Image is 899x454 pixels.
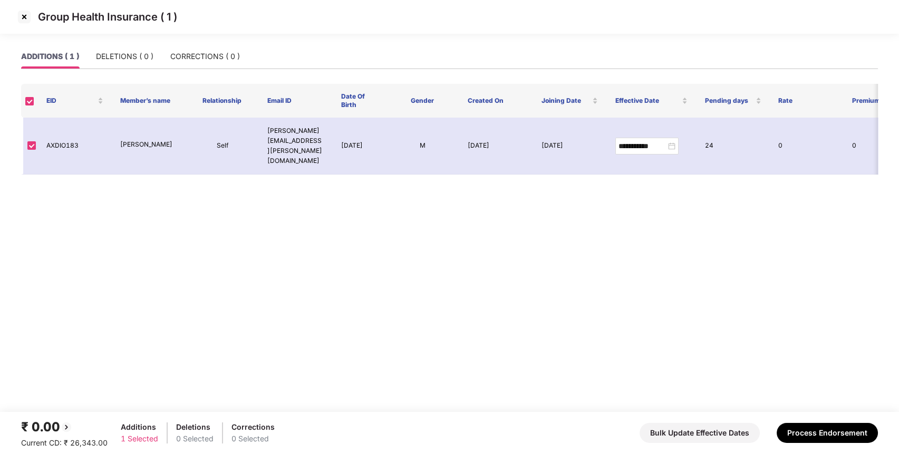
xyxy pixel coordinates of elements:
div: DELETIONS ( 0 ) [96,51,153,62]
div: 0 Selected [231,433,275,445]
img: svg+xml;base64,PHN2ZyBpZD0iQmFjay0yMHgyMCIgeG1sbnM9Imh0dHA6Ly93d3cudzMub3JnLzIwMDAvc3ZnIiB3aWR0aD... [60,421,73,433]
span: Joining Date [542,96,591,105]
span: Effective Date [615,96,680,105]
th: Joining Date [533,84,607,118]
td: [PERSON_NAME][EMAIL_ADDRESS][PERSON_NAME][DOMAIN_NAME] [259,118,333,175]
th: Created On [459,84,533,118]
div: ADDITIONS ( 1 ) [21,51,79,62]
div: ₹ 0.00 [21,417,108,437]
button: Bulk Update Effective Dates [640,423,760,443]
th: Email ID [259,84,333,118]
th: Rate [770,84,844,118]
img: svg+xml;base64,PHN2ZyBpZD0iQ3Jvc3MtMzJ4MzIiIHhtbG5zPSJodHRwOi8vd3d3LnczLm9yZy8yMDAwL3N2ZyIgd2lkdG... [16,8,33,25]
p: [PERSON_NAME] [120,140,177,150]
div: Additions [121,421,158,433]
div: 0 Selected [176,433,214,445]
td: [DATE] [459,118,533,175]
div: Corrections [231,421,275,433]
div: Deletions [176,421,214,433]
td: M [385,118,459,175]
p: Group Health Insurance ( 1 ) [38,11,177,23]
th: Date Of Birth [333,84,385,118]
th: Pending days [696,84,770,118]
td: 0 [770,118,844,175]
span: EID [46,96,95,105]
td: Self [186,118,259,175]
td: 24 [697,118,770,175]
button: Process Endorsement [777,423,878,443]
span: Pending days [704,96,753,105]
th: EID [38,84,112,118]
th: Relationship [186,84,259,118]
td: AXDIO183 [38,118,112,175]
th: Effective Date [606,84,696,118]
td: [DATE] [333,118,385,175]
div: CORRECTIONS ( 0 ) [170,51,240,62]
div: 1 Selected [121,433,158,445]
span: Current CD: ₹ 26,343.00 [21,438,108,447]
td: [DATE] [533,118,607,175]
th: Member’s name [112,84,186,118]
th: Gender [385,84,459,118]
